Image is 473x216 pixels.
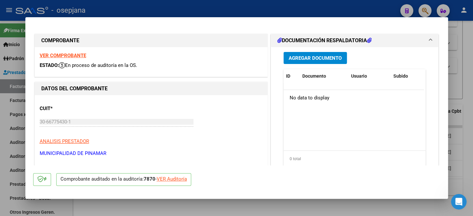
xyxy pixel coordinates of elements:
p: MUNICIPALIDAD DE PINAMAR [40,150,263,157]
h1: DOCUMENTACIÓN RESPALDATORIA [277,37,372,44]
strong: DATOS DEL COMPROBANTE [41,85,108,92]
div: No data to display [283,90,424,106]
datatable-header-cell: ID [283,69,300,83]
datatable-header-cell: Usuario [348,69,391,83]
span: ANALISIS PRESTADOR [40,138,89,144]
iframe: Intercom live chat [451,194,466,210]
datatable-header-cell: Subido [391,69,423,83]
p: Comprobante auditado en la auditoría: - [56,173,191,186]
span: ESTADO: [40,62,59,68]
span: ID [286,73,290,79]
span: Usuario [351,73,367,79]
div: 0 total [283,151,426,167]
div: VER Auditoría [157,175,187,183]
span: Documento [302,73,326,79]
a: VER COMPROBANTE [40,53,86,58]
button: Agregar Documento [283,52,347,64]
datatable-header-cell: Documento [300,69,348,83]
p: CUIT [40,105,107,112]
span: Subido [393,73,408,79]
span: Agregar Documento [289,55,342,61]
span: En proceso de auditoría en la OS. [59,62,137,68]
mat-expansion-panel-header: DOCUMENTACIÓN RESPALDATORIA [271,34,439,47]
strong: 7870 [144,176,155,182]
datatable-header-cell: Acción [423,69,456,83]
strong: COMPROBANTE [41,37,79,44]
div: DOCUMENTACIÓN RESPALDATORIA [271,47,439,182]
